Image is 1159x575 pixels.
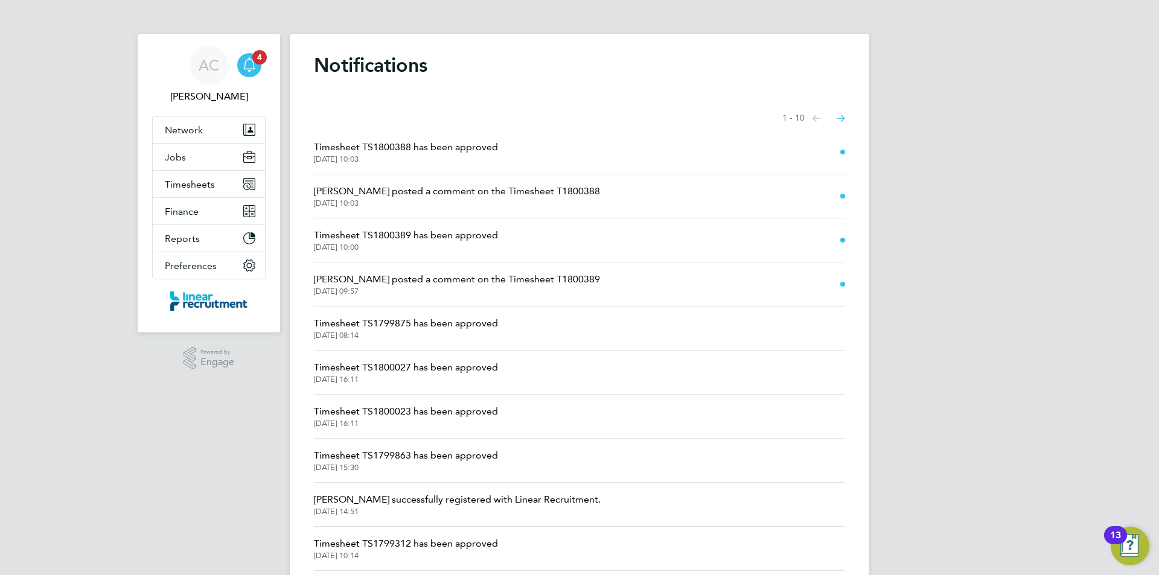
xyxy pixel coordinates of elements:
span: [DATE] 08:14 [314,331,498,340]
a: Timesheet TS1799863 has been approved[DATE] 15:30 [314,448,498,472]
span: [DATE] 16:11 [314,419,498,428]
a: Timesheet TS1800389 has been approved[DATE] 10:00 [314,228,498,252]
span: Timesheet TS1799312 has been approved [314,536,498,551]
span: Timesheets [165,179,215,190]
span: 4 [252,50,267,65]
span: Preferences [165,260,217,272]
a: 4 [237,46,261,84]
div: 13 [1110,535,1121,551]
span: Timesheet TS1800389 has been approved [314,228,498,243]
span: [PERSON_NAME] successfully registered with Linear Recruitment. [314,492,601,507]
span: [DATE] 10:14 [314,551,498,561]
a: Timesheet TS1800023 has been approved[DATE] 16:11 [314,404,498,428]
span: Jobs [165,151,186,163]
span: Engage [200,357,234,367]
button: Timesheets [153,171,265,197]
a: Timesheet TS1800388 has been approved[DATE] 10:03 [314,140,498,164]
span: Timesheet TS1799875 has been approved [314,316,498,331]
nav: Select page of notifications list [782,106,845,130]
span: Anneliese Clifton [152,89,266,104]
span: Timesheet TS1800027 has been approved [314,360,498,375]
a: Timesheet TS1800027 has been approved[DATE] 16:11 [314,360,498,384]
span: 1 - 10 [782,112,805,124]
span: Powered by [200,347,234,357]
button: Preferences [153,252,265,279]
span: [DATE] 10:03 [314,154,498,164]
span: [DATE] 16:11 [314,375,498,384]
button: Reports [153,225,265,252]
a: AC[PERSON_NAME] [152,46,266,104]
a: Timesheet TS1799875 has been approved[DATE] 08:14 [314,316,498,340]
span: [DATE] 14:51 [314,507,601,516]
button: Finance [153,198,265,224]
a: Powered byEngage [184,347,235,370]
span: Timesheet TS1800023 has been approved [314,404,498,419]
span: Reports [165,233,200,244]
span: [DATE] 15:30 [314,463,498,472]
a: [PERSON_NAME] posted a comment on the Timesheet T1800388[DATE] 10:03 [314,184,600,208]
a: [PERSON_NAME] posted a comment on the Timesheet T1800389[DATE] 09:57 [314,272,600,296]
button: Network [153,116,265,143]
a: [PERSON_NAME] successfully registered with Linear Recruitment.[DATE] 14:51 [314,492,601,516]
nav: Main navigation [138,34,280,332]
span: Network [165,124,203,136]
span: [DATE] 10:03 [314,199,600,208]
button: Open Resource Center, 13 new notifications [1111,527,1149,565]
span: Finance [165,206,199,217]
span: [PERSON_NAME] posted a comment on the Timesheet T1800388 [314,184,600,199]
h1: Notifications [314,53,845,77]
a: Go to home page [152,291,266,311]
span: [DATE] 10:00 [314,243,498,252]
span: Timesheet TS1799863 has been approved [314,448,498,463]
button: Jobs [153,144,265,170]
span: AC [199,57,219,73]
span: Timesheet TS1800388 has been approved [314,140,498,154]
img: linearrecruitment-logo-retina.png [170,291,247,311]
span: [DATE] 09:57 [314,287,600,296]
span: [PERSON_NAME] posted a comment on the Timesheet T1800389 [314,272,600,287]
a: Timesheet TS1799312 has been approved[DATE] 10:14 [314,536,498,561]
